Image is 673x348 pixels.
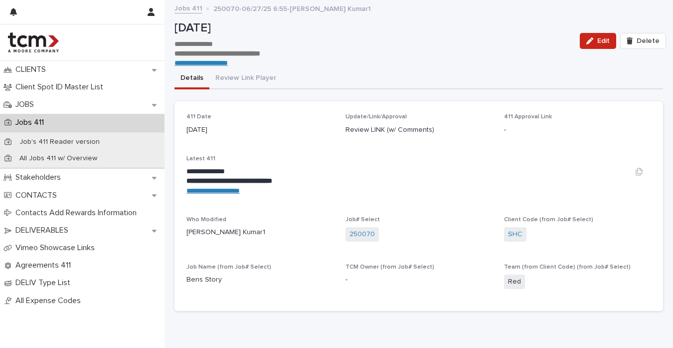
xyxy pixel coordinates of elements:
button: Details [174,68,209,89]
p: 250070-06/27/25 6:55-[PERSON_NAME] Kumar1 [213,2,371,13]
p: - [345,275,493,285]
span: 411 Approval Link [504,114,552,120]
span: Update/Link/Approval [345,114,407,120]
p: [DATE] [186,125,334,135]
p: Job's 411 Reader version [11,138,108,146]
p: DELIVERABLES [11,226,76,235]
p: [PERSON_NAME] Kumar1 [186,227,334,238]
span: Edit [597,37,610,44]
button: Delete [620,33,666,49]
span: Latest 411 [186,156,215,162]
span: Delete [637,37,660,44]
span: Red [504,275,525,289]
p: - [504,125,651,135]
p: Vimeo Showcase Links [11,243,103,253]
p: [DATE] [174,21,572,35]
span: Job# Select [345,217,380,223]
p: DELIV Type List [11,278,78,288]
p: Bens Story [186,275,334,285]
span: Team (from Client Code) (from Job# Select) [504,264,631,270]
button: Review Link Player [209,68,282,89]
p: Agreements 411 [11,261,79,270]
p: Client Spot ID Master List [11,82,111,92]
button: Edit [580,33,616,49]
p: JOBS [11,100,42,109]
span: Job Name (from Job# Select) [186,264,271,270]
p: Contacts Add Rewards Information [11,208,145,218]
p: All Expense Codes [11,296,89,306]
p: CONTACTS [11,191,65,200]
p: CLIENTS [11,65,54,74]
a: 250070 [349,229,375,240]
a: Jobs 411 [174,2,202,13]
span: 411 Date [186,114,211,120]
span: Client Code (from Job# Select) [504,217,593,223]
p: Jobs 411 [11,118,52,127]
p: Stakeholders [11,173,69,182]
span: TCM Owner (from Job# Select) [345,264,434,270]
span: Who Modified [186,217,226,223]
p: Review LINK (w/ Comments) [345,125,493,135]
a: SHC [508,229,522,240]
p: All Jobs 411 w/ Overview [11,154,105,163]
img: 4hMmSqQkux38exxPVZHQ [8,32,59,52]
